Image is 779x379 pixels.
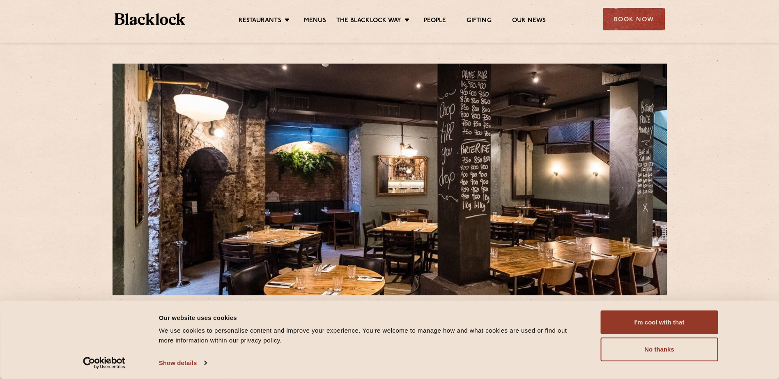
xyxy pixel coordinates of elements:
a: Our News [512,17,546,26]
a: Show details [159,357,207,369]
div: We use cookies to personalise content and improve your experience. You're welcome to manage how a... [159,326,582,345]
div: Our website uses cookies [159,313,582,322]
a: Gifting [466,17,491,26]
div: Book Now [603,8,665,30]
button: No thanks [601,338,718,361]
a: Restaurants [239,17,281,26]
a: The Blacklock Way [336,17,401,26]
a: Usercentrics Cookiebot - opens in a new window [68,357,140,369]
button: I'm cool with that [601,311,718,334]
a: Menus [304,17,326,26]
img: BL_Textured_Logo-footer-cropped.svg [115,13,186,25]
a: People [424,17,446,26]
